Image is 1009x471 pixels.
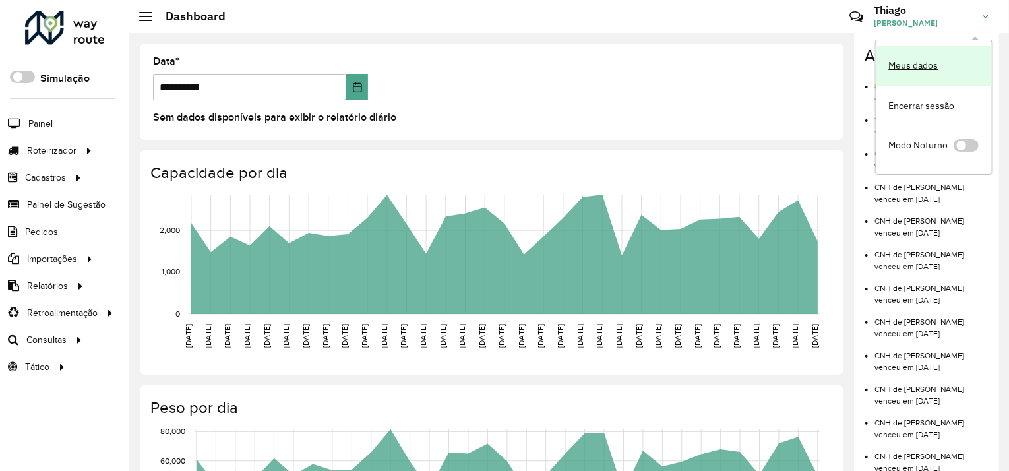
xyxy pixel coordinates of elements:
[556,324,565,348] text: [DATE]
[874,172,989,205] li: CNH de [PERSON_NAME] venceu em [DATE]
[400,324,408,348] text: [DATE]
[810,324,819,348] text: [DATE]
[889,139,948,152] span: Modo Noturno
[27,144,76,158] span: Roteirizador
[536,324,545,348] text: [DATE]
[175,309,180,318] text: 0
[301,324,310,348] text: [DATE]
[874,373,989,407] li: CNH de [PERSON_NAME] venceu em [DATE]
[654,324,663,348] text: [DATE]
[517,324,526,348] text: [DATE]
[865,46,989,65] h4: Alertas
[27,252,77,266] span: Importações
[732,324,741,348] text: [DATE]
[153,110,396,125] label: Sem dados disponíveis para exibir o relatório diário
[380,324,388,348] text: [DATE]
[458,324,467,348] text: [DATE]
[876,46,992,86] a: Meus dados
[576,324,584,348] text: [DATE]
[27,198,106,212] span: Painel de Sugestão
[874,205,989,239] li: CNH de [PERSON_NAME] venceu em [DATE]
[223,324,231,348] text: [DATE]
[162,267,180,276] text: 1,000
[595,324,603,348] text: [DATE]
[874,4,973,16] h3: Thiago
[791,324,799,348] text: [DATE]
[439,324,447,348] text: [DATE]
[25,360,49,374] span: Tático
[27,279,68,293] span: Relatórios
[874,340,989,373] li: CNH de [PERSON_NAME] venceu em [DATE]
[25,171,66,185] span: Cadastros
[876,86,992,126] a: Encerrar sessão
[713,324,721,348] text: [DATE]
[28,117,53,131] span: Painel
[321,324,330,348] text: [DATE]
[693,324,702,348] text: [DATE]
[243,324,251,348] text: [DATE]
[153,53,179,69] label: Data
[150,164,830,183] h4: Capacidade por dia
[874,272,989,306] li: CNH de [PERSON_NAME] venceu em [DATE]
[26,333,67,347] span: Consultas
[615,324,623,348] text: [DATE]
[184,324,193,348] text: [DATE]
[340,324,349,348] text: [DATE]
[282,324,290,348] text: [DATE]
[27,306,98,320] span: Retroalimentação
[497,324,506,348] text: [DATE]
[40,71,90,86] label: Simulação
[419,324,427,348] text: [DATE]
[874,407,989,441] li: CNH de [PERSON_NAME] venceu em [DATE]
[874,306,989,340] li: CNH de [PERSON_NAME] venceu em [DATE]
[150,398,830,418] h4: Peso por dia
[360,324,369,348] text: [DATE]
[874,239,989,272] li: CNH de [PERSON_NAME] venceu em [DATE]
[152,9,226,24] h2: Dashboard
[160,456,185,465] text: 60,000
[204,324,212,348] text: [DATE]
[673,324,682,348] text: [DATE]
[752,324,760,348] text: [DATE]
[160,427,185,435] text: 80,000
[346,74,369,100] button: Choose Date
[874,17,973,29] span: [PERSON_NAME]
[25,225,58,239] span: Pedidos
[842,3,871,31] a: Contato Rápido
[772,324,780,348] text: [DATE]
[634,324,643,348] text: [DATE]
[477,324,486,348] text: [DATE]
[160,226,180,234] text: 2,000
[262,324,271,348] text: [DATE]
